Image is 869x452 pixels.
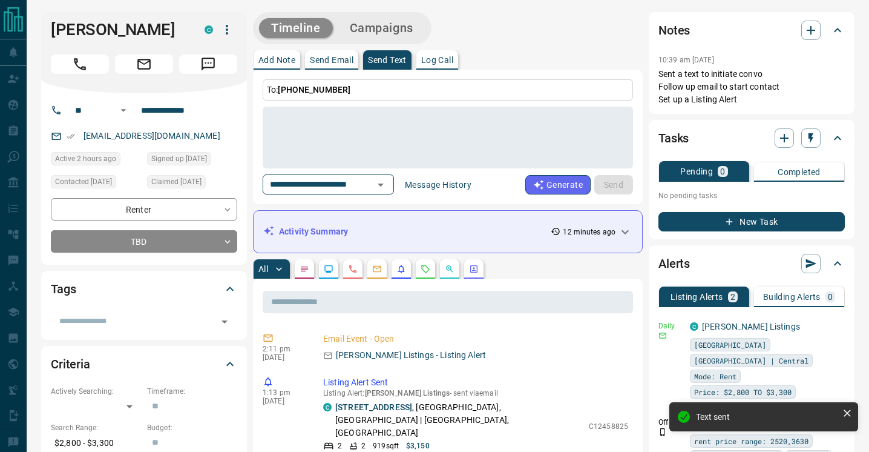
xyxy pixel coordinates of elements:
svg: Email Verified [67,132,75,141]
svg: Lead Browsing Activity [324,264,333,274]
p: Budget: [147,422,237,433]
svg: Email [658,331,667,340]
p: , [GEOGRAPHIC_DATA], [GEOGRAPHIC_DATA] | [GEOGRAPHIC_DATA], [GEOGRAPHIC_DATA] [335,401,583,439]
div: TBD [51,230,237,253]
p: Send Email [310,56,353,64]
p: Search Range: [51,422,141,433]
p: Listing Alert : - sent via email [323,389,628,397]
div: Renter [51,198,237,221]
div: Activity Summary12 minutes ago [263,221,632,243]
p: Listing Alert Sent [323,376,628,389]
div: Sun May 18 2025 [147,175,237,192]
span: Signed up [DATE] [151,153,207,165]
p: $3,150 [406,440,430,451]
svg: Opportunities [445,264,454,274]
span: [PHONE_NUMBER] [278,85,350,95]
p: Pending [680,167,713,176]
h2: Alerts [658,254,690,273]
h2: Notes [658,21,690,40]
p: 2:11 pm [263,345,305,353]
p: To: [263,79,633,101]
button: Message History [398,175,479,194]
p: Building Alerts [763,293,821,301]
p: 0 [720,167,725,176]
span: [GEOGRAPHIC_DATA] [694,339,766,351]
p: No pending tasks [658,187,845,205]
a: [PERSON_NAME] Listings [702,322,800,331]
div: Alerts [658,249,845,278]
button: Generate [525,175,591,194]
div: Criteria [51,350,237,379]
div: Sat May 17 2025 [147,152,237,169]
button: Open [372,176,389,193]
h2: Criteria [51,354,90,374]
p: C12458825 [589,421,628,432]
svg: Notes [300,264,309,274]
p: Timeframe: [147,386,237,397]
svg: Listing Alerts [396,264,406,274]
p: 919 sqft [373,440,399,451]
svg: Calls [348,264,358,274]
div: Notes [658,16,845,45]
a: [EMAIL_ADDRESS][DOMAIN_NAME] [84,131,220,141]
p: 1:13 pm [263,388,305,397]
span: [PERSON_NAME] Listings [365,389,450,397]
span: Active 2 hours ago [55,153,116,165]
a: [STREET_ADDRESS] [335,402,412,412]
span: Message [179,55,237,74]
svg: Agent Actions [469,264,479,274]
span: Email [115,55,173,74]
p: Activity Summary [279,225,348,238]
p: 0 [828,293,833,301]
div: Tasks [658,124,845,153]
span: [GEOGRAPHIC_DATA] | Central [694,354,808,367]
h1: [PERSON_NAME] [51,20,186,39]
span: Contacted [DATE] [55,176,112,188]
p: 2 [338,440,342,451]
p: [PERSON_NAME] Listings - Listing Alert [336,349,486,362]
p: 10:39 am [DATE] [658,56,714,64]
svg: Emails [372,264,382,274]
div: condos.ca [690,322,698,331]
span: Call [51,55,109,74]
p: Daily [658,321,683,331]
div: condos.ca [205,25,213,34]
div: Tags [51,274,237,304]
button: New Task [658,212,845,231]
button: Timeline [259,18,333,38]
button: Open [216,313,233,330]
div: condos.ca [323,403,332,411]
p: 12 minutes ago [563,227,615,238]
div: Text sent [696,412,838,422]
p: Off [658,417,683,428]
button: Open [116,103,131,118]
svg: Requests [421,264,430,274]
p: [DATE] [263,353,305,362]
p: Sent a text to initiate convo Follow up email to start contact Set up a Listing Alert [658,68,845,106]
p: Add Note [258,56,295,64]
h2: Tags [51,279,76,299]
p: Send Text [368,56,407,64]
div: Sun Oct 12 2025 [51,152,141,169]
svg: Push Notification Only [658,428,667,436]
span: Mode: Rent [694,370,736,382]
p: Email Event - Open [323,333,628,345]
span: Claimed [DATE] [151,176,202,188]
p: [DATE] [263,397,305,405]
p: 2 [730,293,735,301]
h2: Tasks [658,128,689,148]
p: 2 [361,440,366,451]
p: Listing Alerts [671,293,723,301]
button: Campaigns [338,18,425,38]
p: Actively Searching: [51,386,141,397]
div: Mon May 19 2025 [51,175,141,192]
p: Log Call [421,56,453,64]
p: All [258,265,268,273]
p: Completed [778,168,821,176]
span: Price: $2,800 TO $3,300 [694,386,792,398]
